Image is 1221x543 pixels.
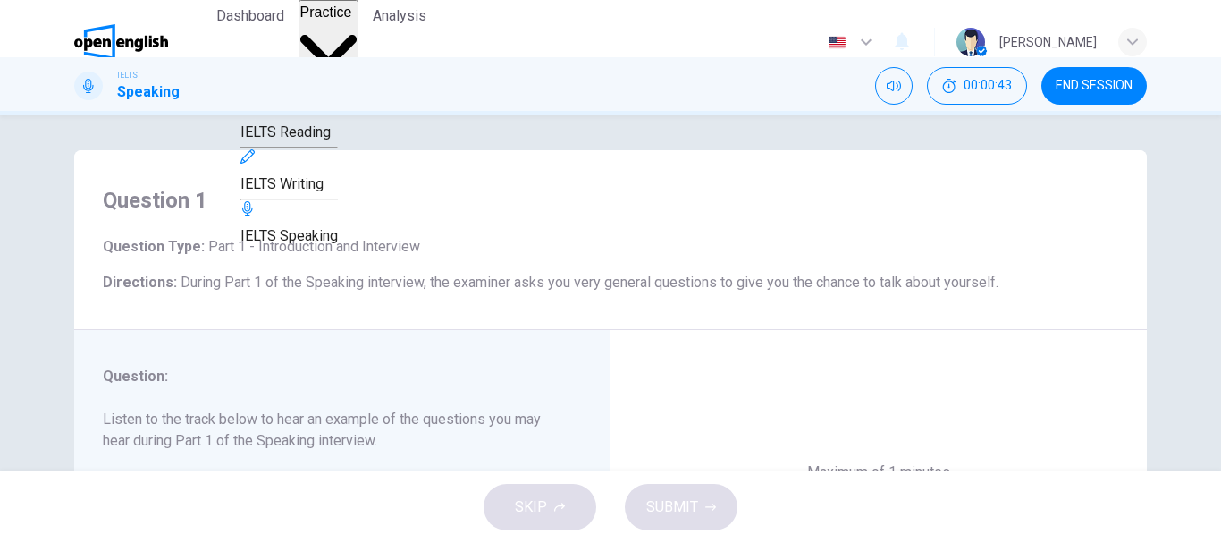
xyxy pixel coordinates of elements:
span: IELTS Speaking [240,227,338,244]
div: IELTS Writing [240,148,338,195]
span: Dashboard [216,5,284,27]
div: Mute [875,67,913,105]
span: Practice [300,4,352,20]
span: During Part 1 of the Speaking interview, the examiner asks you very general questions to give you... [181,274,998,291]
div: IELTS Speaking [240,200,338,247]
span: END SESSION [1056,79,1133,93]
span: IELTS Reading [240,123,331,140]
div: [PERSON_NAME] [999,31,1097,53]
h4: Question 1 [103,186,1118,215]
span: IELTS [117,69,138,81]
h6: Question Type : [103,236,1118,258]
h6: Directions : [103,272,1118,293]
img: en [826,36,848,49]
button: 00:00:43 [927,67,1027,105]
span: Analysis [373,5,426,27]
button: END SESSION [1041,67,1147,105]
span: 00:00:43 [964,79,1012,93]
span: Part 1 - Introduction and Interview [205,238,420,255]
img: Profile picture [956,28,985,56]
span: IELTS Writing [240,175,324,192]
h6: Maximum of 1 minutes [807,462,950,483]
div: Hide [927,67,1027,105]
a: OpenEnglish logo [74,24,209,60]
h6: Question : [103,366,560,387]
h1: Speaking [117,81,180,103]
img: OpenEnglish logo [74,24,168,60]
div: IELTS Reading [240,97,338,143]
